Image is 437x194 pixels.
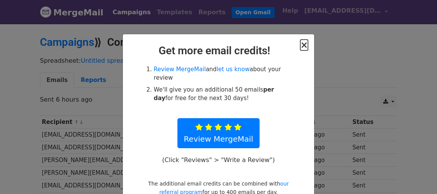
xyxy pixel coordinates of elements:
button: Close [300,40,308,50]
li: and about your review [154,65,292,82]
a: let us know [217,66,250,73]
strong: per day [154,86,274,102]
a: Review MergeMail [154,66,206,73]
p: (Click "Reviews" > "Write a Review") [158,156,279,164]
iframe: Chat Widget [399,157,437,194]
a: Review MergeMail [177,118,260,148]
li: We'll give you an additional 50 emails for free for the next 30 days! [154,85,292,103]
h2: Get more email credits! [129,44,308,57]
span: × [300,40,308,50]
